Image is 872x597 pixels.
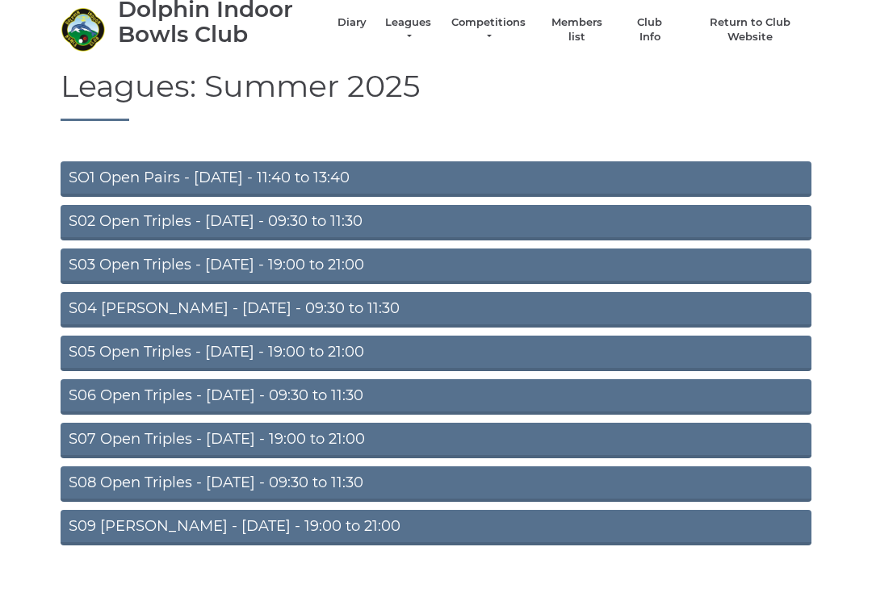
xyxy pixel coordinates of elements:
[337,15,367,30] a: Diary
[61,7,105,52] img: Dolphin Indoor Bowls Club
[61,336,811,371] a: S05 Open Triples - [DATE] - 19:00 to 21:00
[61,205,811,240] a: S02 Open Triples - [DATE] - 09:30 to 11:30
[61,161,811,197] a: SO1 Open Pairs - [DATE] - 11:40 to 13:40
[61,379,811,415] a: S06 Open Triples - [DATE] - 09:30 to 11:30
[61,510,811,545] a: S09 [PERSON_NAME] - [DATE] - 19:00 to 21:00
[61,292,811,328] a: S04 [PERSON_NAME] - [DATE] - 09:30 to 11:30
[690,15,811,44] a: Return to Club Website
[450,15,527,44] a: Competitions
[61,69,811,122] h1: Leagues: Summer 2025
[61,248,811,284] a: S03 Open Triples - [DATE] - 19:00 to 21:00
[61,466,811,502] a: S08 Open Triples - [DATE] - 09:30 to 11:30
[627,15,673,44] a: Club Info
[61,423,811,458] a: S07 Open Triples - [DATE] - 19:00 to 21:00
[543,15,610,44] a: Members list
[383,15,434,44] a: Leagues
